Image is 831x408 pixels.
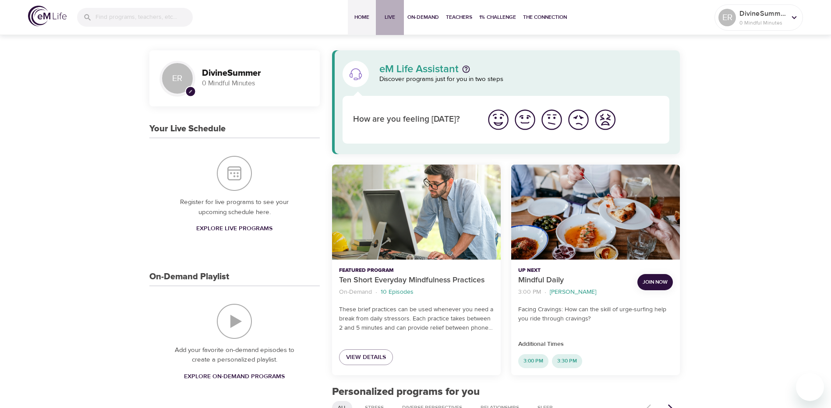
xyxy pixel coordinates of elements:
[637,274,673,290] button: Join Now
[739,19,786,27] p: 0 Mindful Minutes
[353,113,474,126] p: How are you feeling [DATE]?
[540,108,564,132] img: ok
[379,74,670,84] p: Discover programs just for you in two steps
[523,13,567,22] span: The Connection
[592,106,619,133] button: I'm feeling worst
[149,124,226,134] h3: Your Live Schedule
[349,67,363,81] img: eM Life Assistant
[193,221,276,237] a: Explore Live Programs
[217,304,252,339] img: On-Demand Playlist
[184,371,285,382] span: Explore On-Demand Programs
[513,108,537,132] img: good
[518,286,630,298] nav: breadcrumb
[479,13,516,22] span: 1% Challenge
[518,357,548,365] span: 3:00 PM
[149,272,229,282] h3: On-Demand Playlist
[202,68,309,78] h3: DivineSummer
[511,165,680,260] button: Mindful Daily
[381,288,414,297] p: 10 Episodes
[202,78,309,88] p: 0 Mindful Minutes
[552,357,582,365] span: 3:30 PM
[565,106,592,133] button: I'm feeling bad
[407,13,439,22] span: On-Demand
[180,369,288,385] a: Explore On-Demand Programs
[379,13,400,22] span: Live
[160,61,195,96] div: ER
[339,286,494,298] nav: breadcrumb
[339,267,494,274] p: Featured Program
[796,373,824,401] iframe: Button to launch messaging window
[28,6,67,26] img: logo
[375,286,377,298] li: ·
[518,288,541,297] p: 3:00 PM
[95,8,193,27] input: Find programs, teachers, etc...
[518,340,673,349] p: Additional Times
[512,106,538,133] button: I'm feeling good
[566,108,591,132] img: bad
[485,106,512,133] button: I'm feeling great
[446,13,472,22] span: Teachers
[346,352,386,363] span: View Details
[486,108,510,132] img: great
[196,223,272,234] span: Explore Live Programs
[167,197,302,217] p: Register for live programs to see your upcoming schedule here.
[351,13,372,22] span: Home
[518,305,673,324] p: Facing Cravings: How can the skill of urge-surfing help you ride through cravings?
[718,9,736,26] div: ER
[339,305,494,333] p: These brief practices can be used whenever you need a break from daily stressors. Each practice t...
[518,267,630,274] p: Up Next
[538,106,565,133] button: I'm feeling ok
[518,274,630,286] p: Mindful Daily
[643,278,668,287] span: Join Now
[167,345,302,365] p: Add your favorite on-demand episodes to create a personalized playlist.
[739,8,786,19] p: DivineSummer
[593,108,617,132] img: worst
[339,274,494,286] p: Ten Short Everyday Mindfulness Practices
[545,286,546,298] li: ·
[550,288,596,297] p: [PERSON_NAME]
[217,156,252,191] img: Your Live Schedule
[518,354,548,368] div: 3:00 PM
[379,64,459,74] p: eM Life Assistant
[339,288,372,297] p: On-Demand
[332,386,680,398] h2: Personalized programs for you
[332,165,501,260] button: Ten Short Everyday Mindfulness Practices
[552,354,582,368] div: 3:30 PM
[339,349,393,366] a: View Details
